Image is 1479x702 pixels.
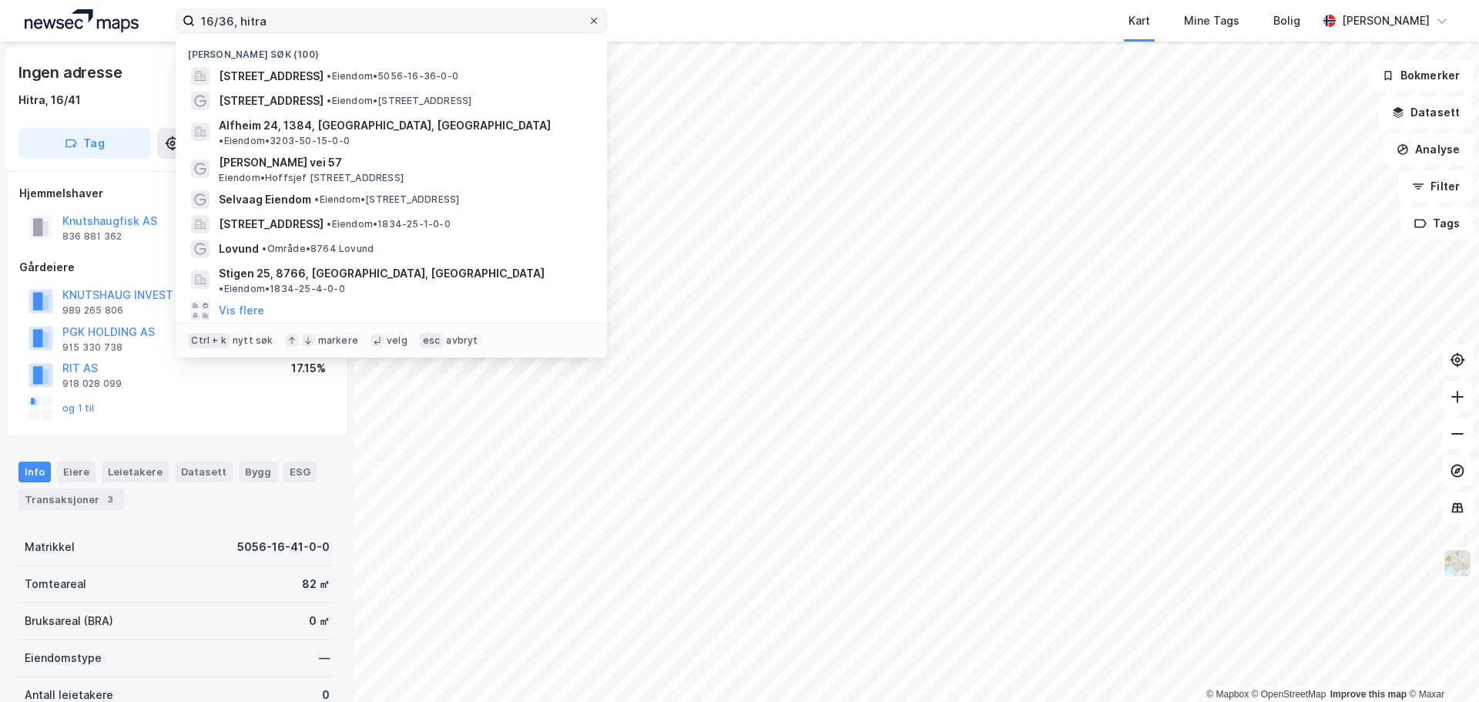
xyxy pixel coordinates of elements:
div: nytt søk [233,334,273,347]
div: 915 330 738 [62,341,122,354]
span: • [219,283,223,294]
span: • [262,243,267,254]
div: avbryt [446,334,478,347]
img: logo.a4113a55bc3d86da70a041830d287a7e.svg [25,9,139,32]
span: Selvaag Eiendom [219,190,311,209]
div: Kart [1129,12,1150,30]
span: Stigen 25, 8766, [GEOGRAPHIC_DATA], [GEOGRAPHIC_DATA] [219,264,545,283]
iframe: Chat Widget [1402,628,1479,702]
span: Eiendom • 5056-16-36-0-0 [327,70,458,82]
span: • [327,218,331,230]
span: Eiendom • [STREET_ADDRESS] [327,95,471,107]
span: Eiendom • 1834-25-1-0-0 [327,218,450,230]
span: Lovund [219,240,259,258]
span: Eiendom • Hoffsjef [STREET_ADDRESS] [219,172,404,184]
div: Leietakere [102,462,169,482]
a: OpenStreetMap [1252,689,1326,700]
span: Eiendom • 1834-25-4-0-0 [219,283,344,295]
div: Matrikkel [25,538,75,556]
div: Bruksareal (BRA) [25,612,113,630]
div: Eiendomstype [25,649,102,667]
div: markere [318,334,358,347]
span: [STREET_ADDRESS] [219,215,324,233]
div: Transaksjoner [18,489,124,510]
div: Info [18,462,51,482]
button: Filter [1399,171,1473,202]
img: Z [1443,549,1472,578]
span: • [327,95,331,106]
button: Analyse [1383,134,1473,165]
span: Eiendom • [STREET_ADDRESS] [314,193,459,206]
a: Mapbox [1206,689,1249,700]
div: [PERSON_NAME] søk (100) [176,36,607,64]
div: 918 028 099 [62,378,122,390]
span: • [327,70,331,82]
div: Eiere [57,462,96,482]
div: Datasett [175,462,233,482]
span: [PERSON_NAME] vei 57 [219,153,589,172]
div: Tomteareal [25,575,86,593]
div: Ctrl + k [188,333,230,348]
span: Alfheim 24, 1384, [GEOGRAPHIC_DATA], [GEOGRAPHIC_DATA] [219,116,551,135]
a: Improve this map [1330,689,1407,700]
button: Bokmerker [1369,60,1473,91]
button: Tags [1401,208,1473,239]
div: 836 881 362 [62,230,122,243]
span: [STREET_ADDRESS] [219,67,324,86]
div: 17.15% [291,359,326,378]
div: — [319,649,330,667]
div: velg [387,334,407,347]
div: 82 ㎡ [302,575,330,593]
div: Hjemmelshaver [19,184,335,203]
span: Område • 8764 Lovund [262,243,374,255]
div: Gårdeiere [19,258,335,277]
div: esc [420,333,444,348]
div: Mine Tags [1184,12,1239,30]
input: Søk på adresse, matrikkel, gårdeiere, leietakere eller personer [195,9,588,32]
button: Tag [18,128,151,159]
div: Ingen adresse [18,60,125,85]
span: Eiendom • 3203-50-15-0-0 [219,135,350,147]
div: 0 ㎡ [309,612,330,630]
div: 3 [102,492,118,507]
span: • [314,193,319,205]
div: Bolig [1273,12,1300,30]
div: 5056-16-41-0-0 [237,538,330,556]
div: Kontrollprogram for chat [1402,628,1479,702]
div: 989 265 806 [62,304,123,317]
span: • [219,135,223,146]
div: [PERSON_NAME] [1342,12,1430,30]
button: Vis flere [219,301,264,320]
div: Hitra, 16/41 [18,91,81,109]
div: ESG [283,462,317,482]
button: Datasett [1379,97,1473,128]
div: Bygg [239,462,277,482]
span: [STREET_ADDRESS] [219,92,324,110]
